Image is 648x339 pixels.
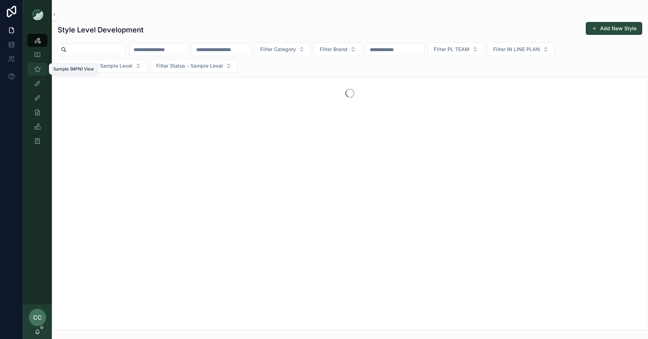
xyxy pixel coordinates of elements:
div: Sample (MPN) View [53,66,94,72]
button: Add New Style [586,22,642,35]
div: scrollable content [23,29,52,157]
span: Filter Season - Sample Level [64,62,132,69]
span: Filter PL TEAM [434,46,469,53]
span: Filter Category [260,46,296,53]
span: Filter Brand [320,46,347,53]
img: App logo [32,9,43,20]
button: Select Button [487,42,555,56]
span: CC [33,313,42,322]
button: Select Button [314,42,362,56]
span: Filter Status - Sample Level [156,62,223,69]
button: Select Button [150,59,238,73]
h1: Style Level Development [58,25,144,35]
button: Select Button [428,42,484,56]
button: Select Button [254,42,311,56]
button: Select Button [58,59,147,73]
span: Filter IN LINE PLAN [493,46,540,53]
